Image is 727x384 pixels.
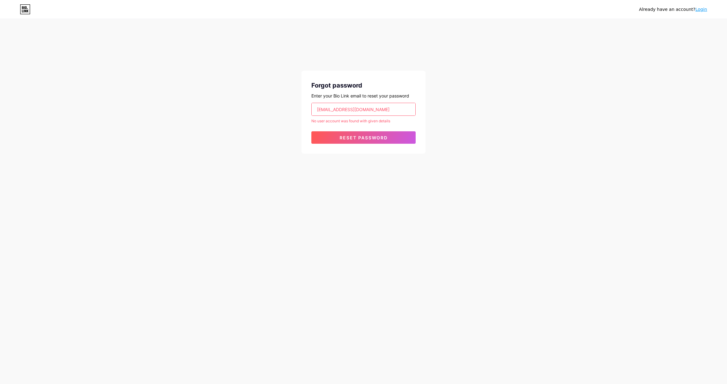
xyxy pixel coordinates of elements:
[695,7,707,12] a: Login
[311,118,416,124] div: No user account was found with given details
[340,135,388,140] span: Reset password
[311,93,416,99] div: Enter your Bio Link email to reset your password
[311,81,416,90] div: Forgot password
[312,103,415,115] input: Email
[639,6,707,13] div: Already have an account?
[311,131,416,144] button: Reset password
